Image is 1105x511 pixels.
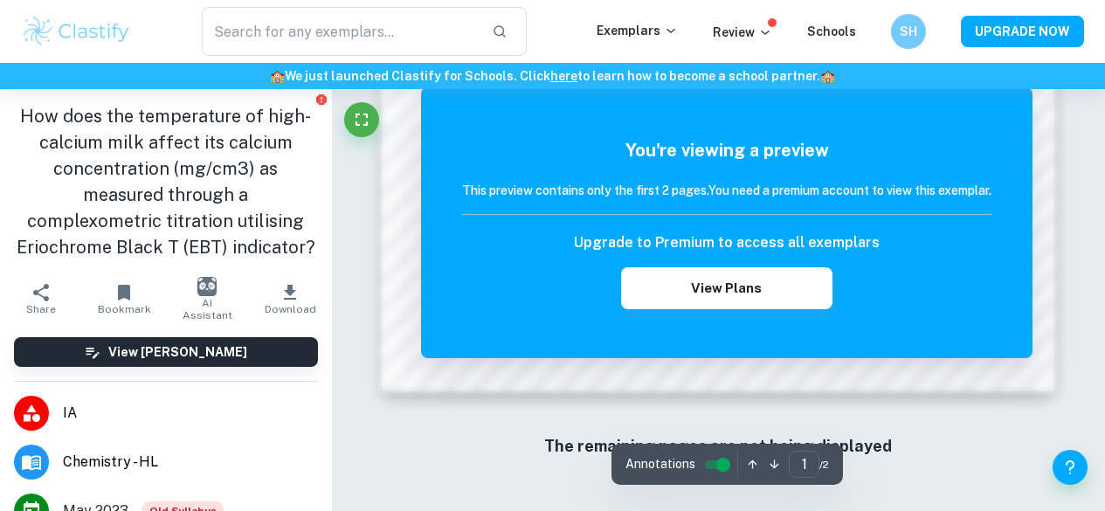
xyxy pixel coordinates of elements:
[621,267,832,309] button: View Plans
[462,137,991,163] h5: You're viewing a preview
[265,303,316,315] span: Download
[1053,450,1088,485] button: Help and Feedback
[98,303,151,315] span: Bookmark
[3,66,1102,86] h6: We just launched Clastify for Schools. Click to learn how to become a school partner.
[820,69,835,83] span: 🏫
[26,303,56,315] span: Share
[891,14,926,49] button: SH
[574,232,880,253] h6: Upgrade to Premium to access all exemplars
[961,16,1084,47] button: UPGRADE NOW
[315,93,328,106] button: Report issue
[550,69,577,83] a: here
[249,274,332,323] button: Download
[63,403,318,424] span: IA
[807,24,856,38] a: Schools
[166,274,249,323] button: AI Assistant
[14,337,318,367] button: View [PERSON_NAME]
[713,23,772,42] p: Review
[625,455,695,473] span: Annotations
[108,342,247,362] h6: View [PERSON_NAME]
[63,452,318,473] span: Chemistry - HL
[270,69,285,83] span: 🏫
[21,14,132,49] img: Clastify logo
[462,181,991,200] h6: This preview contains only the first 2 pages. You need a premium account to view this exemplar.
[899,22,919,41] h6: SH
[176,297,238,321] span: AI Assistant
[597,21,678,40] p: Exemplars
[819,457,829,473] span: / 2
[197,277,217,296] img: AI Assistant
[14,103,318,260] h1: How does the temperature of high-calcium milk affect its calcium concentration (mg/cm3) as measur...
[344,102,379,137] button: Fullscreen
[202,7,478,56] input: Search for any exemplars...
[418,434,1019,459] h6: The remaining pages are not being displayed
[83,274,166,323] button: Bookmark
